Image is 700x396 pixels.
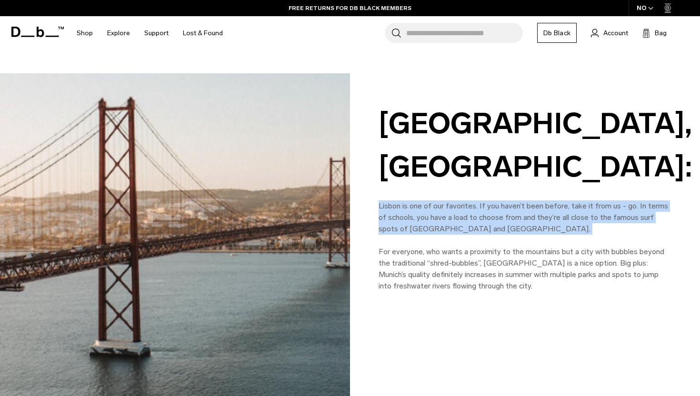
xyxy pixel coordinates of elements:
span: Account [603,28,628,38]
a: Support [144,16,169,50]
a: Lost & Found [183,16,223,50]
p: For everyone, who wants a proximity to the mountains but a city with bubbles beyond the tradition... [379,246,671,292]
nav: Main Navigation [70,16,230,50]
a: Db Black [537,23,577,43]
p: Lisbon is one of our favorites. If you haven’t been before, take it from us - go. In terms of sch... [379,200,671,235]
a: FREE RETURNS FOR DB BLACK MEMBERS [289,4,411,12]
a: Shop [77,16,93,50]
a: Explore [107,16,130,50]
span: Bag [655,28,667,38]
h3: [GEOGRAPHIC_DATA], [GEOGRAPHIC_DATA]: [379,102,656,189]
a: Account [591,27,628,39]
button: Bag [642,27,667,39]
